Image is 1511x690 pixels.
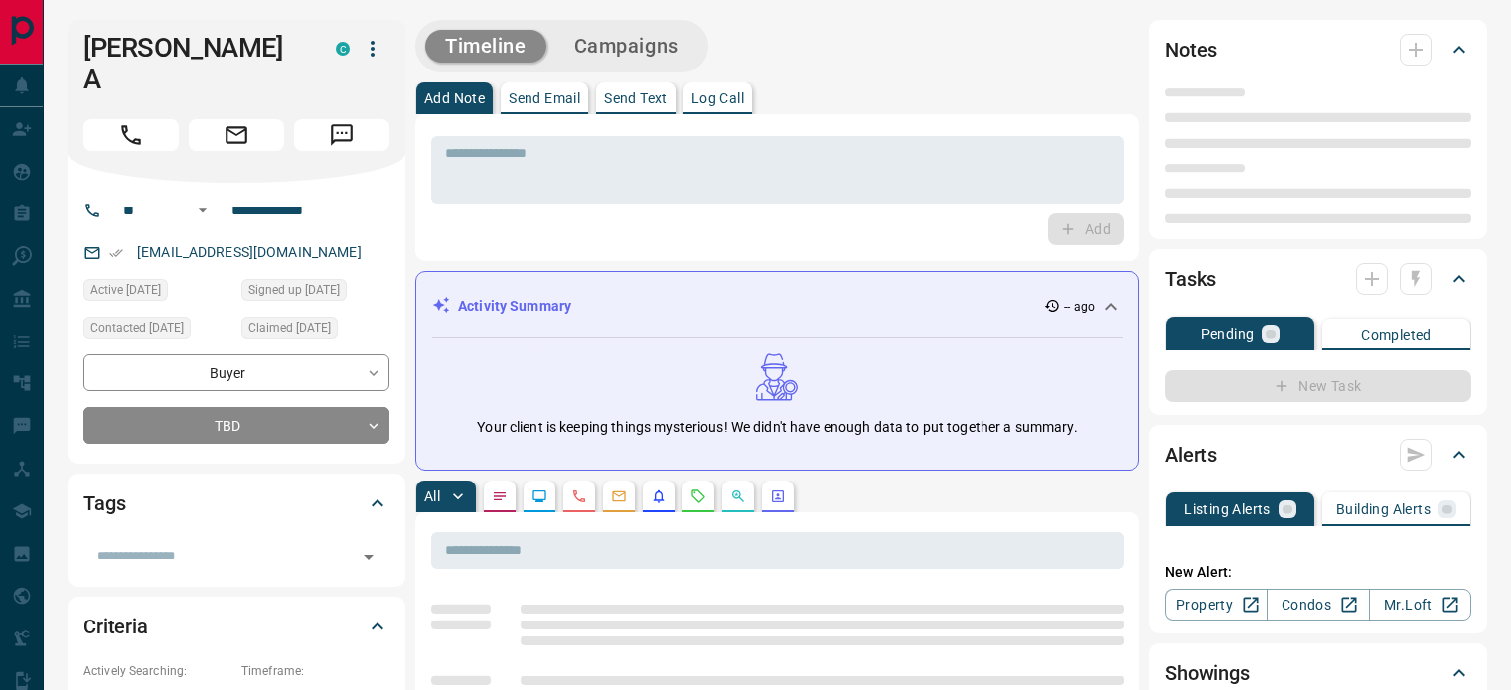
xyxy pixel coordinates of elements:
div: TBD [83,407,389,444]
span: Active [DATE] [90,280,161,300]
svg: Listing Alerts [651,488,667,504]
h2: Showings [1165,657,1250,689]
p: Pending [1201,327,1255,341]
button: Open [355,543,382,571]
p: Send Text [604,91,668,105]
p: Completed [1361,328,1432,342]
svg: Opportunities [730,488,746,504]
h2: Alerts [1165,439,1217,471]
h2: Criteria [83,611,148,642]
div: Wed Nov 24 2021 [83,279,231,307]
svg: Requests [690,488,706,504]
span: Message [294,119,389,151]
span: Contacted [DATE] [90,318,184,338]
a: Property [1165,589,1268,621]
svg: Emails [611,488,627,504]
svg: Lead Browsing Activity [531,488,547,504]
div: Tags [83,480,389,527]
a: Condos [1267,589,1369,621]
p: -- ago [1064,298,1095,316]
button: Timeline [425,30,546,63]
div: Alerts [1165,431,1471,479]
svg: Calls [571,488,587,504]
p: Log Call [691,91,744,105]
button: Open [191,199,215,222]
div: Wed Nov 24 2021 [241,279,389,307]
span: Call [83,119,179,151]
h1: [PERSON_NAME] A [83,32,306,95]
div: Notes [1165,26,1471,73]
span: Email [189,119,284,151]
p: Building Alerts [1336,502,1431,516]
p: Send Email [509,91,580,105]
p: Listing Alerts [1184,502,1271,516]
div: Buyer [83,354,389,391]
h2: Tags [83,487,125,519]
h2: Notes [1165,34,1217,66]
div: Thu Nov 25 2021 [83,317,231,345]
div: Wed Nov 24 2021 [241,317,389,345]
svg: Email Verified [109,246,123,260]
svg: Agent Actions [770,488,786,504]
p: Activity Summary [458,296,571,317]
p: All [424,489,440,503]
span: Claimed [DATE] [248,318,331,338]
span: Signed up [DATE] [248,280,340,300]
p: Timeframe: [241,662,389,680]
a: Mr.Loft [1369,589,1471,621]
p: Actively Searching: [83,662,231,680]
p: Add Note [424,91,485,105]
div: condos.ca [336,42,350,56]
button: Campaigns [554,30,698,63]
div: Criteria [83,603,389,650]
p: Your client is keeping things mysterious! We didn't have enough data to put together a summary. [477,417,1077,438]
p: New Alert: [1165,562,1471,583]
h2: Tasks [1165,263,1216,295]
a: [EMAIL_ADDRESS][DOMAIN_NAME] [137,244,362,260]
div: Tasks [1165,255,1471,303]
div: Activity Summary-- ago [432,288,1123,325]
svg: Notes [492,488,508,504]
